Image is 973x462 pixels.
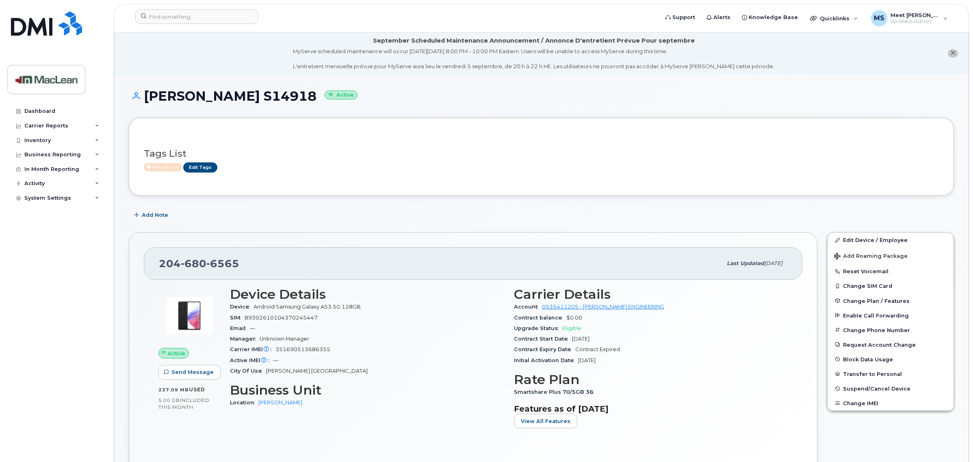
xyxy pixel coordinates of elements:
button: close notification [948,49,958,58]
span: View All Features [521,417,570,425]
span: Contract Expiry Date [514,346,575,352]
span: Change Plan / Features [843,298,910,304]
span: 5.00 GB [158,397,180,403]
button: Change SIM Card [828,278,953,293]
div: MyServe scheduled maintenance will occur [DATE][DATE] 8:00 PM - 10:00 PM Eastern. Users will be u... [293,47,774,70]
span: Last updated [727,260,764,266]
button: Suspend/Cancel Device [828,381,953,396]
h3: Rate Plan [514,372,788,387]
button: Transfer to Personal [828,367,953,381]
span: Account [514,304,542,310]
span: Unknown Manager [260,336,309,342]
h3: Tags List [144,149,939,159]
span: Enable Call Forwarding [843,312,909,318]
span: City Of Use [230,368,266,374]
button: Add Roaming Package [828,247,953,264]
a: [PERSON_NAME] [258,399,302,406]
button: Change Phone Number [828,323,953,337]
span: Active [144,163,182,171]
span: Device [230,304,254,310]
h3: Carrier Details [514,287,788,302]
button: Add Note [129,208,175,222]
span: included this month [158,397,210,410]
span: 351690513686355 [275,346,330,352]
button: Block Data Usage [828,352,953,367]
span: Contract Expired [575,346,620,352]
button: Change IMEI [828,396,953,410]
span: — [273,357,278,363]
span: Smartshare Plus 70/5GB 36 [514,389,598,395]
span: [DATE] [572,336,589,342]
span: 204 [159,257,239,270]
span: [DATE] [578,357,596,363]
span: SIM [230,315,245,321]
h3: Device Details [230,287,504,302]
span: Manager [230,336,260,342]
img: image20231002-3703462-kjv75p.jpeg [165,291,214,340]
span: Upgrade Status [514,325,562,331]
h3: Business Unit [230,383,504,397]
span: $0.00 [566,315,582,321]
small: Active [325,91,358,100]
a: 0535411205 - [PERSON_NAME] ENGINEERING [542,304,664,310]
span: Location [230,399,258,406]
span: Initial Activation Date [514,357,578,363]
span: — [250,325,255,331]
span: Contract Start Date [514,336,572,342]
span: [DATE] [764,260,782,266]
span: 89302610104370245447 [245,315,318,321]
button: Change Plan / Features [828,294,953,308]
button: Enable Call Forwarding [828,308,953,323]
span: used [189,386,205,393]
span: Eligible [562,325,581,331]
button: Send Message [158,365,221,380]
div: September Scheduled Maintenance Announcement / Annonce D'entretient Prévue Pour septembre [373,37,695,45]
h1: [PERSON_NAME] S14918 [129,89,954,103]
span: 680 [181,257,206,270]
span: [PERSON_NAME] [GEOGRAPHIC_DATA] [266,368,368,374]
span: Active [168,350,185,357]
span: Send Message [171,368,214,376]
span: Add Roaming Package [834,253,908,261]
a: Edit Device / Employee [828,233,953,247]
span: Email [230,325,250,331]
span: Carrier IMEI [230,346,275,352]
span: Contract balance [514,315,566,321]
a: Edit Tags [183,162,217,173]
span: 6565 [206,257,239,270]
span: 237.09 MB [158,387,189,393]
span: Suspend/Cancel Device [843,386,910,392]
button: Request Account Change [828,337,953,352]
span: Active IMEI [230,357,273,363]
span: Add Note [142,211,168,219]
button: Reset Voicemail [828,264,953,278]
h3: Features as of [DATE] [514,404,788,414]
span: Android Samsung Galaxy A53 5G 128GB [254,304,361,310]
button: View All Features [514,414,577,428]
